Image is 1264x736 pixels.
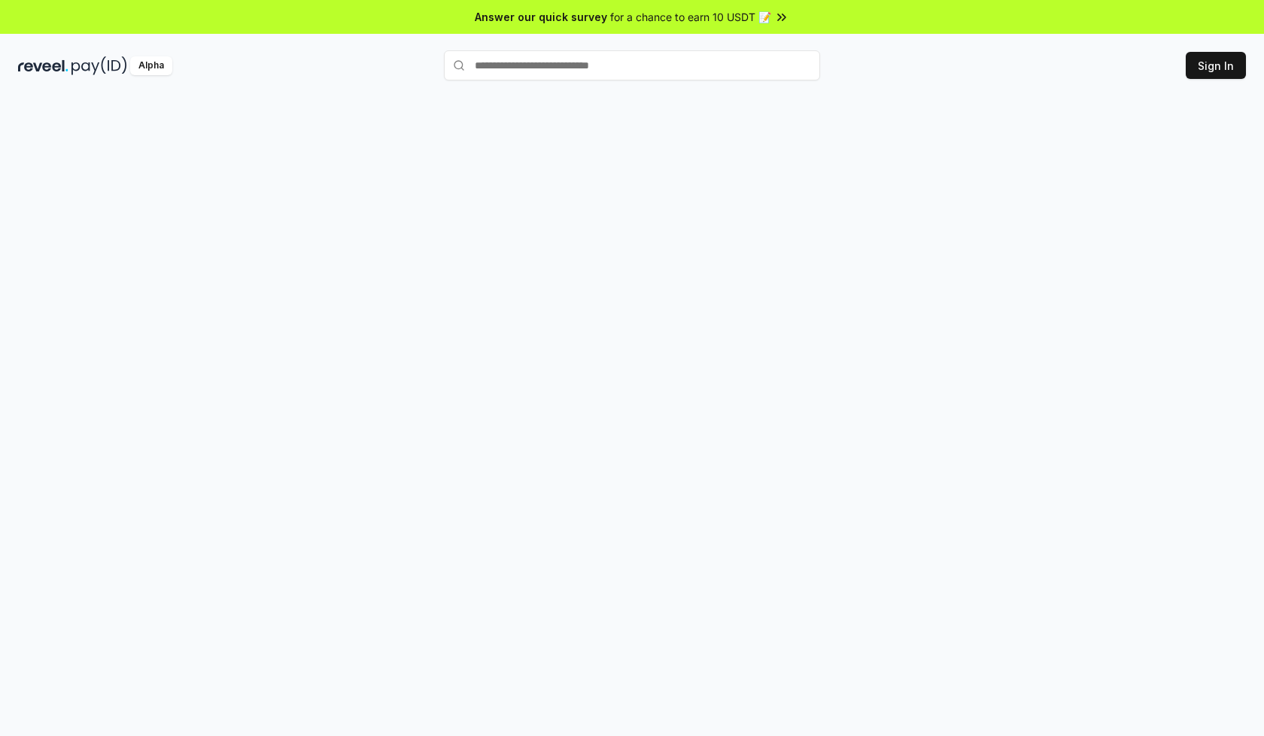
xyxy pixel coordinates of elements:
[475,9,607,25] span: Answer our quick survey
[18,56,68,75] img: reveel_dark
[610,9,771,25] span: for a chance to earn 10 USDT 📝
[71,56,127,75] img: pay_id
[130,56,172,75] div: Alpha
[1186,52,1246,79] button: Sign In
